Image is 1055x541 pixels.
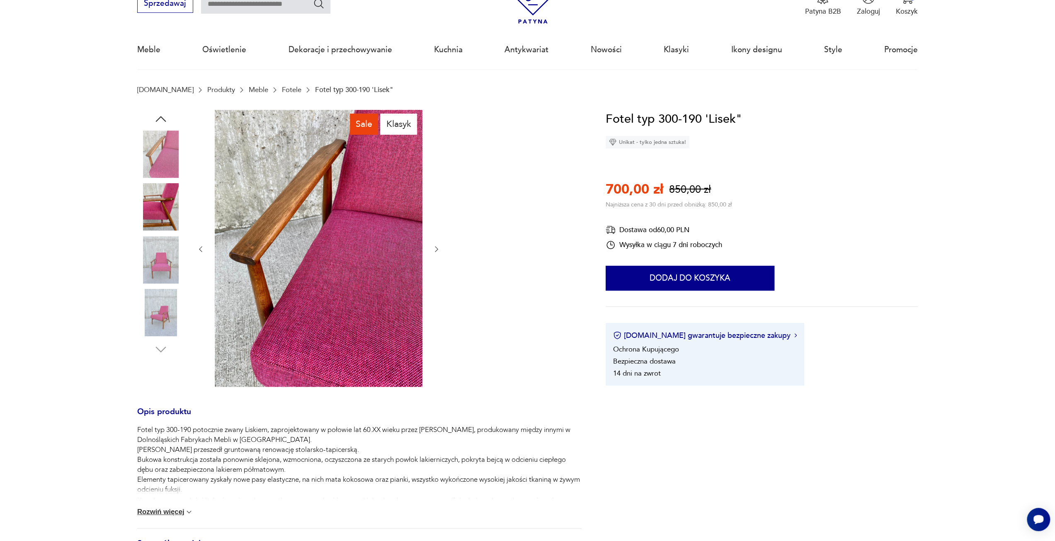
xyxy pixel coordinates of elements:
a: Kuchnia [434,31,463,69]
button: Dodaj do koszyka [606,266,774,291]
a: Fotele [282,86,301,94]
div: Unikat - tylko jedna sztuka! [606,136,689,148]
li: Ochrona Kupującego [613,344,679,354]
img: chevron down [185,508,193,516]
img: Ikona diamentu [609,138,616,146]
div: Sale [350,114,378,134]
h3: Opis produktu [137,409,582,425]
div: Wysyłka w ciągu 7 dni roboczych [606,240,722,250]
a: Klasyki [664,31,689,69]
p: Patyna B2B [805,7,841,16]
p: 850,00 zł [669,182,711,197]
p: Najniższa cena z 30 dni przed obniżką: 850,00 zł [606,201,732,209]
p: 700,00 zł [606,180,663,199]
iframe: Smartsupp widget button [1027,508,1050,531]
a: Style [824,31,842,69]
a: Produkty [207,86,235,94]
li: Bezpieczna dostawa [613,357,676,366]
p: Koszyk [896,7,918,16]
p: Zaloguj [857,7,880,16]
a: Dekoracje i przechowywanie [289,31,392,69]
img: Zdjęcie produktu Fotel typ 300-190 'Lisek" [137,289,184,336]
div: Dostawa od 60,00 PLN [606,225,722,235]
img: Zdjęcie produktu Fotel typ 300-190 'Lisek" [137,183,184,230]
p: Fotel typ 300-190 potocznie zwany Liskiem, zaprojektowany w połowie lat 60.XX wieku przez [PERSON... [137,425,582,534]
img: Zdjęcie produktu Fotel typ 300-190 'Lisek" [137,131,184,178]
a: Ikony designu [731,31,782,69]
a: Promocje [884,31,918,69]
li: 14 dni na zwrot [613,369,661,378]
a: Oświetlenie [202,31,246,69]
button: Rozwiń więcej [137,508,194,516]
p: Fotel typ 300-190 'Lisek" [315,86,393,94]
div: Klasyk [380,114,417,134]
a: Sprzedawaj [137,1,193,7]
button: [DOMAIN_NAME] gwarantuje bezpieczne zakupy [613,330,797,341]
img: Zdjęcie produktu Fotel typ 300-190 'Lisek" [215,110,422,387]
a: Meble [249,86,268,94]
h1: Fotel typ 300-190 'Lisek" [606,110,742,129]
img: Ikona certyfikatu [613,331,621,340]
a: Meble [137,31,160,69]
a: [DOMAIN_NAME] [137,86,194,94]
a: Nowości [591,31,622,69]
img: Zdjęcie produktu Fotel typ 300-190 'Lisek" [137,236,184,284]
img: Ikona dostawy [606,225,616,235]
img: Ikona strzałki w prawo [794,333,797,337]
a: Antykwariat [504,31,548,69]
